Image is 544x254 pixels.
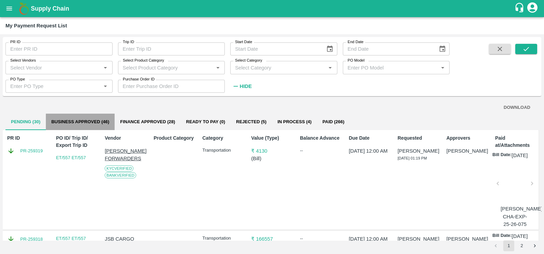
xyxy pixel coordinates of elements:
button: Pending (30) [5,114,46,130]
input: Select Category [232,63,324,72]
span: [DATE] 01:19 PM [398,156,427,160]
img: logo [17,2,31,15]
p: Approvers [446,135,488,142]
input: Enter PO Model [345,63,437,72]
p: [PERSON_NAME] FORWARDERS [105,147,146,163]
button: DOWNLOAD [501,102,533,114]
p: [DATE] [512,152,528,159]
button: Open [326,63,335,72]
a: ET/557 ET/557 [56,236,86,241]
p: [PERSON_NAME] [446,147,488,155]
p: [PERSON_NAME] [446,235,488,243]
p: Product Category [154,135,195,142]
nav: pagination navigation [489,240,541,251]
a: PR-259319 [20,148,43,154]
div: -- [300,147,342,154]
label: Start Date [235,39,252,45]
p: [DATE] 12:00 AM [349,235,390,243]
p: PR ID [7,135,49,142]
input: Enter Trip ID [118,42,225,55]
b: Supply Chain [31,5,69,12]
a: PR-259318 [20,236,43,243]
span: Bank Verified [105,172,136,178]
button: Open [438,63,447,72]
p: Transportation [203,147,244,154]
p: [DATE] [512,232,528,240]
div: My Payment Request List [5,21,67,30]
label: Select Product Category [123,58,164,63]
p: ₹ 4130 [251,147,293,155]
p: Requested [398,135,439,142]
p: PO ID/ Trip ID/ Export Trip ID [56,135,98,149]
p: [PERSON_NAME] [398,235,439,243]
p: Due Date [349,135,390,142]
button: Go to page 2 [516,240,527,251]
a: Supply Chain [31,4,514,13]
div: account of current user [526,1,539,16]
button: Rejected (5) [231,114,272,130]
button: Finance Approved (28) [115,114,181,130]
label: Select Category [235,58,262,63]
label: End Date [348,39,363,45]
p: ₹ 166557 [251,235,293,243]
label: Trip ID [123,39,134,45]
button: Open [101,82,110,91]
label: PR ID [10,39,21,45]
label: Select Vendors [10,58,36,63]
button: page 1 [503,240,514,251]
p: [PERSON_NAME]-CHA-EXP-25-26-075 [501,205,529,228]
button: Open [101,63,110,72]
p: Category [203,135,244,142]
p: Bill Date: [492,232,511,240]
p: ( Bill ) [251,155,293,162]
button: Ready To Pay (0) [181,114,231,130]
button: Go to next page [529,240,540,251]
div: customer-support [514,2,526,15]
p: [PERSON_NAME] [398,147,439,155]
button: Business Approved (46) [46,114,115,130]
button: Open [213,63,222,72]
p: Paid at/Attachments [495,135,537,149]
input: Enter Purchase Order ID [118,80,225,93]
input: Start Date [230,42,321,55]
label: PO Model [348,58,365,63]
button: Paid (266) [317,114,350,130]
p: Transportation [203,235,244,242]
p: Bill Date: [492,152,511,159]
p: [DATE] 12:00 AM [349,147,390,155]
button: In Process (4) [272,114,317,130]
strong: Hide [239,84,251,89]
span: KYC Verified [105,165,133,172]
input: Select Product Category [120,63,212,72]
input: End Date [343,42,433,55]
p: Balance Advance [300,135,342,142]
input: Select Vendor [8,63,99,72]
div: -- [300,235,342,242]
label: Purchase Order ID [123,77,155,82]
button: Choose date [323,42,336,55]
p: Value (Type) [251,135,293,142]
button: open drawer [1,1,17,16]
label: PO Type [10,77,25,82]
p: Vendor [105,135,146,142]
input: Enter PO Type [8,82,99,91]
button: Choose date [436,42,449,55]
a: ET/557 ET/557 [56,155,86,160]
button: Hide [230,80,254,92]
input: Enter PR ID [5,42,113,55]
